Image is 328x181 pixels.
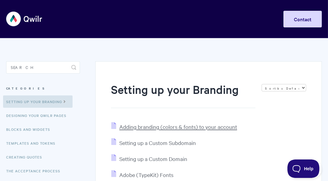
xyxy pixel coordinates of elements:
span: Adding branding (colors & fonts) to your account [119,123,237,130]
span: Setting up a Custom Subdomain [119,139,196,146]
iframe: Toggle Customer Support [287,159,322,178]
a: Creating Quotes [6,151,47,163]
a: Adobe (TypeKit) Fonts [111,171,173,178]
input: Search [6,61,80,74]
a: Adding branding (colors & fonts) to your account [111,123,237,130]
a: Setting up a Custom Subdomain [111,139,196,146]
a: Contact [283,11,322,27]
h1: Setting up your Branding [111,82,255,108]
span: Adobe (TypeKit) Fonts [119,171,173,178]
a: Templates and Tokens [6,137,60,149]
a: Blocks and Widgets [6,123,55,135]
a: Designing Your Qwilr Pages [6,109,71,122]
a: Setting up your Branding [3,95,73,108]
img: Qwilr Help Center [6,7,43,30]
span: Setting up a Custom Domain [119,155,187,162]
a: The Acceptance Process [6,165,65,177]
a: Setting up a Custom Domain [111,155,187,162]
h3: Categories [6,83,80,94]
select: Page reloads on selection [262,84,306,91]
